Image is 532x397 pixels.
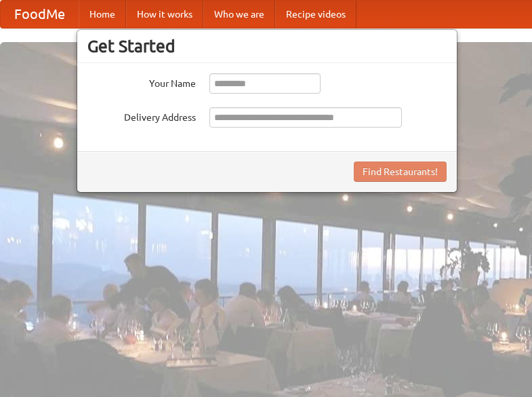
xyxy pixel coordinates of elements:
[79,1,126,28] a: Home
[126,1,203,28] a: How it works
[275,1,356,28] a: Recipe videos
[87,36,447,56] h3: Get Started
[87,107,196,124] label: Delivery Address
[1,1,79,28] a: FoodMe
[87,73,196,90] label: Your Name
[354,162,447,182] button: Find Restaurants!
[203,1,275,28] a: Who we are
